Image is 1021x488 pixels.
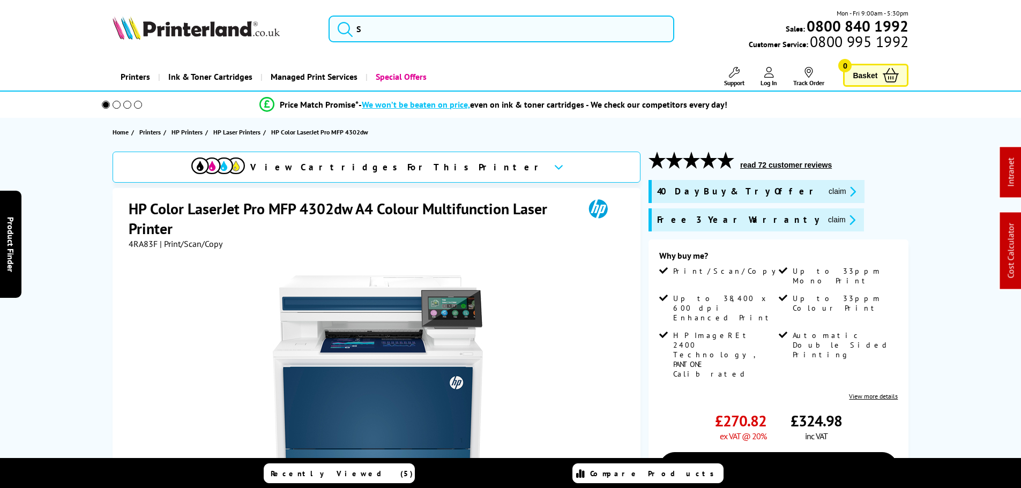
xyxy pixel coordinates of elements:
[659,250,898,266] div: Why buy me?
[837,8,908,18] span: Mon - Fri 9:00am - 5:30pm
[5,216,16,272] span: Product Finder
[805,431,828,441] span: inc VAT
[172,126,203,138] span: HP Printers
[160,238,222,249] span: | Print/Scan/Copy
[129,199,573,238] h1: HP Color LaserJet Pro MFP 4302dw A4 Colour Multifunction Laser Printer
[264,463,415,483] a: Recently Viewed (5)
[673,294,776,322] span: Up to 38,400 x 600 dpi Enhanced Print
[362,99,470,110] span: We won’t be beaten on price,
[737,160,835,170] button: read 72 customer reviews
[853,68,877,82] span: Basket
[1005,158,1016,187] a: Intranet
[657,185,820,198] span: 40 Day Buy & Try Offer
[673,266,784,276] span: Print/Scan/Copy
[273,271,483,481] img: HP Color LaserJet Pro MFP 4302dw
[280,99,359,110] span: Price Match Promise*
[113,126,129,138] span: Home
[749,36,908,49] span: Customer Service:
[838,59,852,72] span: 0
[724,67,744,87] a: Support
[715,411,766,431] span: £270.82
[329,16,674,42] input: S
[590,469,720,478] span: Compare Products
[250,161,545,173] span: View Cartridges For This Printer
[793,331,896,359] span: Automatic Double Sided Printing
[213,126,260,138] span: HP Laser Printers
[808,36,908,47] span: 0800 995 1992
[786,24,805,34] span: Sales:
[1005,223,1016,279] a: Cost Calculator
[573,199,623,219] img: HP
[366,63,435,91] a: Special Offers
[168,63,252,91] span: Ink & Toner Cartridges
[807,16,908,36] b: 0800 840 1992
[791,411,842,431] span: £324.98
[139,126,161,138] span: Printers
[572,463,724,483] a: Compare Products
[843,64,908,87] a: Basket 0
[359,99,727,110] div: - even on ink & toner cartridges - We check our competitors every day!
[113,126,131,138] a: Home
[761,67,777,87] a: Log In
[139,126,163,138] a: Printers
[825,214,859,226] button: promo-description
[720,431,766,441] span: ex VAT @ 20%
[172,126,205,138] a: HP Printers
[113,63,158,91] a: Printers
[793,294,896,313] span: Up to 33ppm Colour Print
[191,157,245,174] img: View Cartridges
[849,392,898,400] a: View more details
[673,331,776,379] span: HP ImageREt 2400 Technology, PANTONE Calibrated
[793,266,896,286] span: Up to 33ppm Mono Print
[825,185,859,198] button: promo-description
[805,21,908,31] a: 0800 840 1992
[260,63,366,91] a: Managed Print Services
[793,67,824,87] a: Track Order
[271,126,371,138] a: HP Color LaserJet Pro MFP 4302dw
[158,63,260,91] a: Ink & Toner Cartridges
[271,126,368,138] span: HP Color LaserJet Pro MFP 4302dw
[113,16,316,42] a: Printerland Logo
[724,79,744,87] span: Support
[271,469,413,478] span: Recently Viewed (5)
[213,126,263,138] a: HP Laser Printers
[129,238,158,249] span: 4RA83F
[761,79,777,87] span: Log In
[659,452,898,483] a: Add to Basket
[113,16,280,40] img: Printerland Logo
[87,95,900,114] li: modal_Promise
[657,214,819,226] span: Free 3 Year Warranty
